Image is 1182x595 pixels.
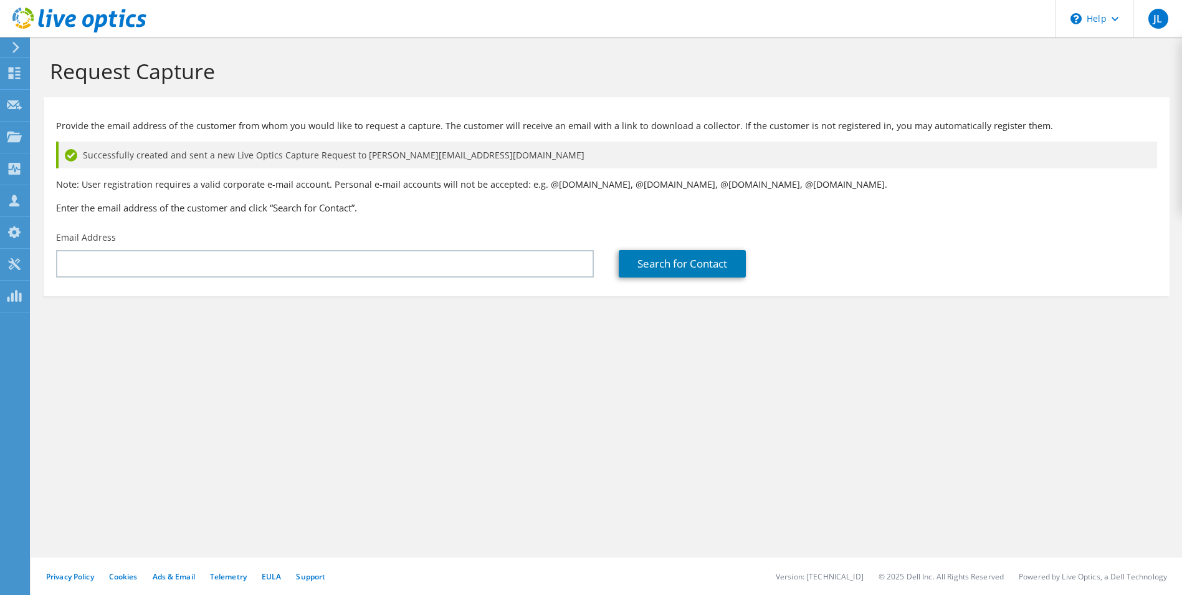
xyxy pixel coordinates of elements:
[46,571,94,582] a: Privacy Policy
[776,571,864,582] li: Version: [TECHNICAL_ID]
[83,148,584,162] span: Successfully created and sent a new Live Optics Capture Request to [PERSON_NAME][EMAIL_ADDRESS][D...
[619,250,746,278] a: Search for Contact
[1019,571,1167,582] li: Powered by Live Optics, a Dell Technology
[56,201,1157,215] h3: Enter the email address of the customer and click “Search for Contact”.
[1070,13,1082,24] svg: \n
[262,571,281,582] a: EULA
[210,571,247,582] a: Telemetry
[296,571,325,582] a: Support
[56,178,1157,191] p: Note: User registration requires a valid corporate e-mail account. Personal e-mail accounts will ...
[56,231,116,244] label: Email Address
[879,571,1004,582] li: © 2025 Dell Inc. All Rights Reserved
[56,119,1157,133] p: Provide the email address of the customer from whom you would like to request a capture. The cust...
[153,571,195,582] a: Ads & Email
[1148,9,1168,29] span: JL
[50,58,1157,84] h1: Request Capture
[109,571,138,582] a: Cookies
